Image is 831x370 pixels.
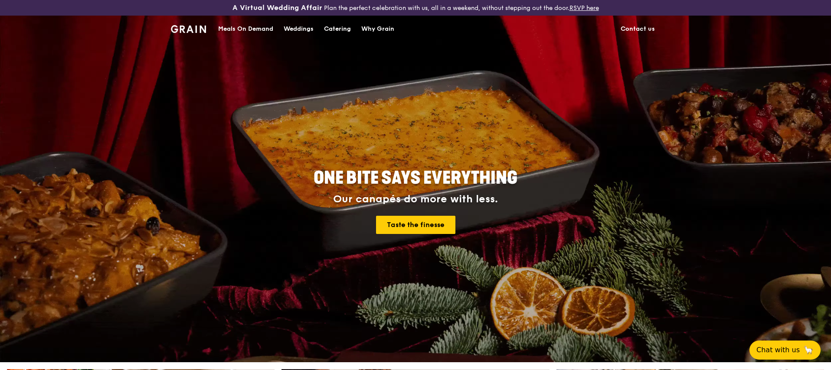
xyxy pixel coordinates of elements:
[166,3,665,12] div: Plan the perfect celebration with us, all in a weekend, without stepping out the door.
[361,16,394,42] div: Why Grain
[615,16,660,42] a: Contact us
[284,16,314,42] div: Weddings
[569,4,599,12] a: RSVP here
[314,168,517,188] span: ONE BITE SAYS EVERYTHING
[218,16,273,42] div: Meals On Demand
[749,341,821,360] button: Chat with us🦙
[324,16,351,42] div: Catering
[319,16,356,42] a: Catering
[171,25,206,33] img: Grain
[356,16,399,42] a: Why Grain
[803,345,814,355] span: 🦙
[278,16,319,42] a: Weddings
[259,193,572,205] div: Our canapés do more with less.
[376,216,455,234] a: Taste the finesse
[756,345,800,355] span: Chat with us
[171,15,206,41] a: GrainGrain
[232,3,322,12] h3: A Virtual Wedding Affair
